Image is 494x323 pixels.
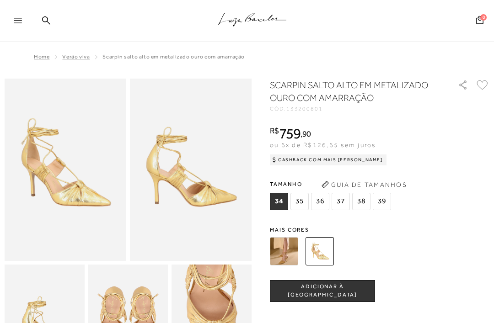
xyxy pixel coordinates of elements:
img: SCARPIN SALTO ALTO EM METALIZADO OURO COM AMARRAÇÃO [306,237,334,265]
div: Cashback com Mais [PERSON_NAME] [270,154,387,165]
span: Mais cores [270,227,489,233]
span: 36 [311,193,329,210]
img: SCARPIN SALTO ALTO EM COURO BEGE AREIA COM AMARRAÇÃO [270,237,298,265]
img: image [130,79,252,261]
span: 35 [290,193,309,210]
a: Home [34,53,49,60]
span: 38 [352,193,370,210]
span: 133200801 [286,106,323,112]
h1: SCARPIN SALTO ALTO EM METALIZADO OURO COM AMARRAÇÃO [270,79,437,104]
i: R$ [270,127,279,135]
button: Guia de Tamanhos [318,177,410,192]
div: CÓD: [270,106,448,111]
img: image [5,79,126,261]
span: ou 6x de R$126,65 sem juros [270,141,376,148]
button: ADICIONAR À [GEOGRAPHIC_DATA] [270,280,375,302]
button: 0 [473,15,486,27]
span: 759 [279,125,301,142]
a: Verão Viva [62,53,90,60]
span: 37 [332,193,350,210]
span: 90 [302,129,311,138]
i: , [301,130,311,138]
span: SCARPIN SALTO ALTO EM METALIZADO OURO COM AMARRAÇÃO [102,53,245,60]
span: ADICIONAR À [GEOGRAPHIC_DATA] [270,283,375,299]
span: 34 [270,193,288,210]
span: Tamanho [270,177,393,191]
span: 39 [373,193,391,210]
span: 0 [480,14,487,21]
